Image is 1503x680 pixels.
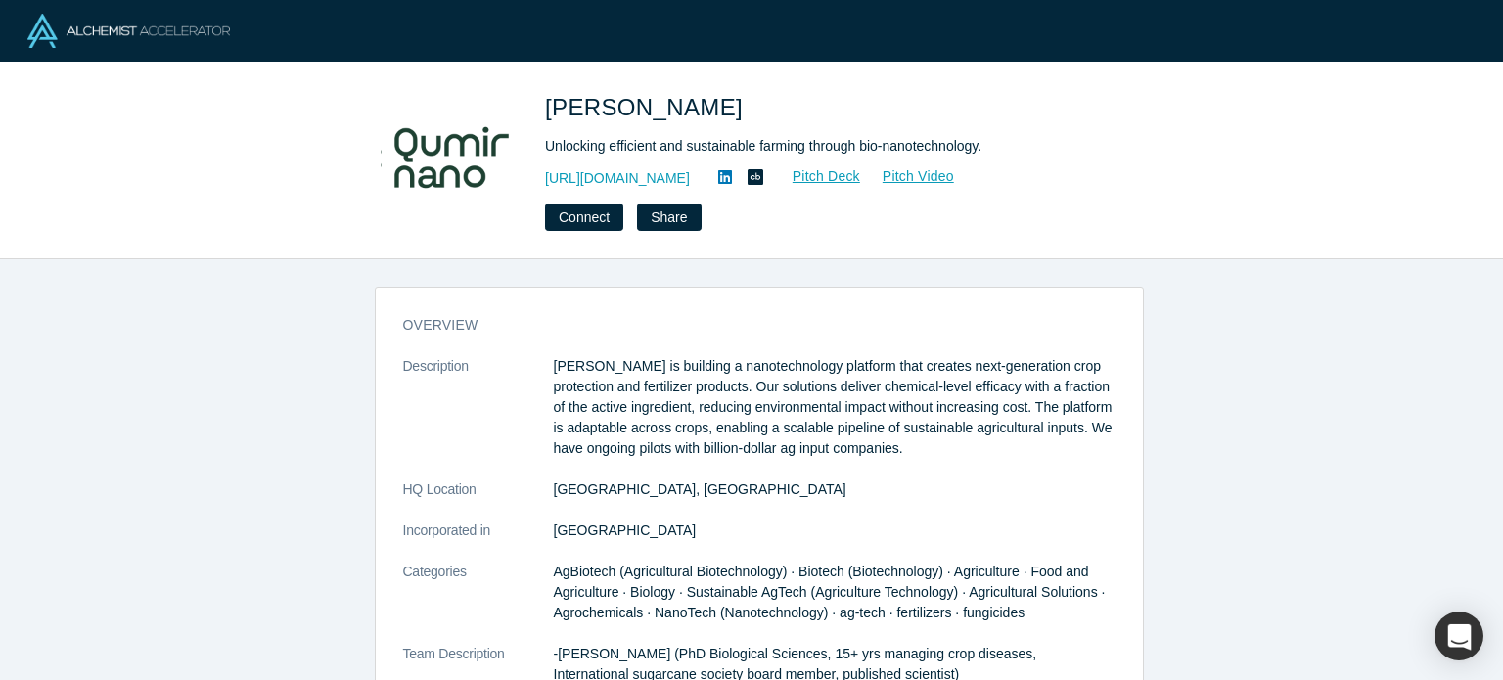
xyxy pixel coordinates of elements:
[554,521,1116,541] dd: [GEOGRAPHIC_DATA]
[403,562,554,644] dt: Categories
[27,14,230,48] img: Alchemist Logo
[403,315,1088,336] h3: overview
[554,564,1106,620] span: AgBiotech (Agricultural Biotechnology) · Biotech (Biotechnology) · Agriculture · Food and Agricul...
[403,479,554,521] dt: HQ Location
[545,168,690,189] a: [URL][DOMAIN_NAME]
[403,521,554,562] dt: Incorporated in
[545,204,623,231] button: Connect
[554,356,1116,459] p: [PERSON_NAME] is building a nanotechnology platform that creates next-generation crop protection ...
[861,165,955,188] a: Pitch Video
[554,479,1116,500] dd: [GEOGRAPHIC_DATA], [GEOGRAPHIC_DATA]
[381,90,518,227] img: Qumir Nano's Logo
[771,165,861,188] a: Pitch Deck
[545,94,750,120] span: [PERSON_NAME]
[545,136,1093,157] div: Unlocking efficient and sustainable farming through bio-nanotechnology.
[403,356,554,479] dt: Description
[637,204,701,231] button: Share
